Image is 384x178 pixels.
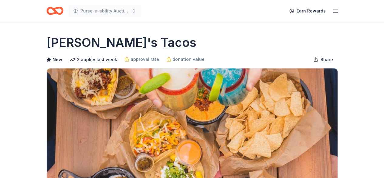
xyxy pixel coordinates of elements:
span: New [53,56,62,63]
span: Purse-u-ability Auction & Loteria [80,7,129,15]
div: 2 applies last week [70,56,117,63]
h1: [PERSON_NAME]'s Tacos [46,34,196,51]
a: Earn Rewards [286,5,329,16]
button: Purse-u-ability Auction & Loteria [68,5,141,17]
a: donation value [166,56,205,63]
a: Home [46,4,63,18]
a: approval rate [124,56,159,63]
span: approval rate [131,56,159,63]
button: Share [308,54,338,66]
span: donation value [172,56,205,63]
span: Share [321,56,333,63]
